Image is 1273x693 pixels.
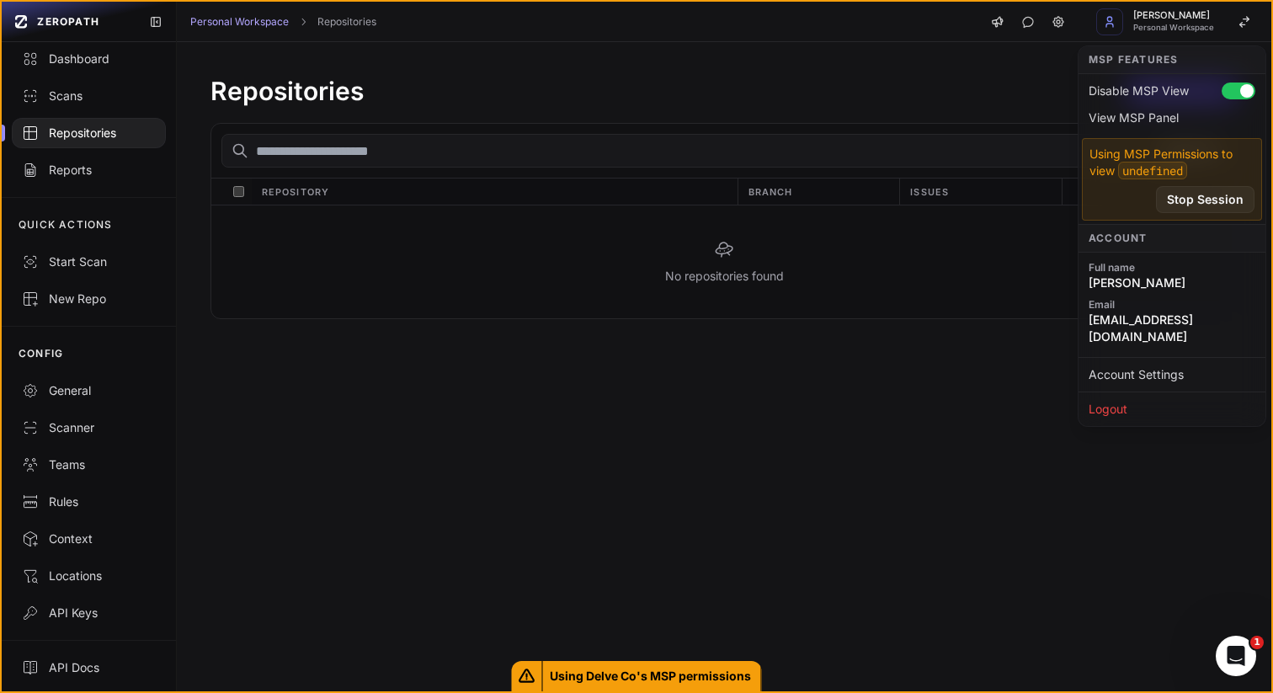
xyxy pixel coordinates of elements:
[738,179,899,205] div: Branch
[1082,396,1262,423] div: Logout
[1118,162,1187,179] code: undefined
[1089,146,1254,179] p: Using MSP Permissions to view
[1089,261,1255,275] span: Full name
[8,8,136,35] a: ZEROPATH
[211,205,1237,318] div: No repositories found
[22,162,156,179] div: Reports
[22,530,156,547] div: Context
[2,115,176,152] a: Repositories
[2,280,176,317] a: New Repo
[1133,24,1214,32] span: Personal Workspace
[2,483,176,520] a: Rules
[22,493,156,510] div: Rules
[22,605,156,621] div: API Keys
[2,446,176,483] a: Teams
[19,218,113,232] p: QUICK ACTIONS
[2,243,176,280] button: Start Scan
[1086,2,1271,42] button: [PERSON_NAME] Personal Workspace
[899,179,1061,205] div: Issues
[2,594,176,632] a: API Keys
[22,568,156,584] div: Locations
[22,253,156,270] div: Start Scan
[22,125,156,141] div: Repositories
[1082,104,1262,131] div: View MSP Panel
[22,51,156,67] div: Dashboard
[1078,45,1266,427] div: [PERSON_NAME] Personal Workspace
[1156,186,1254,213] button: Stop Session
[190,15,376,29] nav: breadcrumb
[317,15,376,29] a: Repositories
[22,659,156,676] div: API Docs
[1089,298,1255,312] span: Email
[1089,83,1189,99] span: Disable MSP View
[1082,361,1262,388] a: Account Settings
[1216,636,1256,676] iframe: Intercom live chat
[22,382,156,399] div: General
[543,661,762,691] span: Using Delve Co's MSP permissions
[22,456,156,473] div: Teams
[2,520,176,557] a: Context
[190,15,289,29] a: Personal Workspace
[1079,46,1265,74] div: MSP Features
[2,77,176,115] a: Scans
[2,40,176,77] a: Dashboard
[1079,224,1265,253] div: Account
[1089,275,1255,291] span: [PERSON_NAME]
[2,372,176,409] a: General
[22,88,156,104] div: Scans
[22,419,156,436] div: Scanner
[2,152,176,189] a: Reports
[22,291,156,307] div: New Repo
[1133,11,1214,20] span: [PERSON_NAME]
[1089,312,1255,345] span: [EMAIL_ADDRESS][DOMAIN_NAME]
[297,16,309,28] svg: chevron right,
[2,557,176,594] a: Locations
[2,649,176,686] a: API Docs
[2,409,176,446] a: Scanner
[1250,636,1264,649] span: 1
[37,15,99,29] span: ZEROPATH
[252,179,738,205] div: Repository
[210,76,364,106] h1: Repositories
[19,347,63,360] p: CONFIG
